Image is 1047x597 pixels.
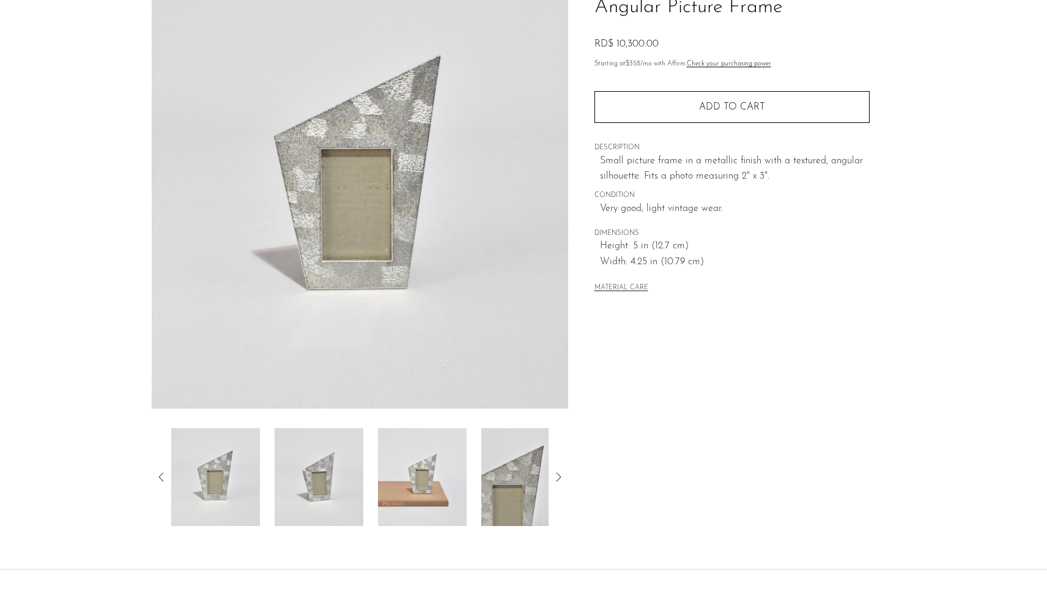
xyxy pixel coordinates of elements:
[594,190,870,201] span: CONDITION
[626,61,640,67] span: $358
[594,39,659,49] span: RD$ 10,300.00
[600,254,870,270] span: Width: 4.25 in (10.79 cm)
[378,428,467,526] img: Angular Picture Frame
[699,102,765,112] span: Add to cart
[594,284,648,293] button: MATERIAL CARE
[687,61,771,67] a: Check your purchasing power - Learn more about Affirm Financing (opens in modal)
[275,428,363,526] img: Angular Picture Frame
[481,428,570,526] img: Angular Picture Frame
[594,228,870,239] span: DIMENSIONS
[171,428,260,526] img: Angular Picture Frame
[594,59,870,70] p: Starting at /mo with Affirm.
[594,91,870,123] button: Add to cart
[600,201,870,217] span: Very good; light vintage wear.
[600,154,870,185] p: Small picture frame in a metallic finish with a textured, angular silhouette. Fits a photo measur...
[600,239,870,254] span: Height: 5 in (12.7 cm)
[594,143,870,154] span: DESCRIPTION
